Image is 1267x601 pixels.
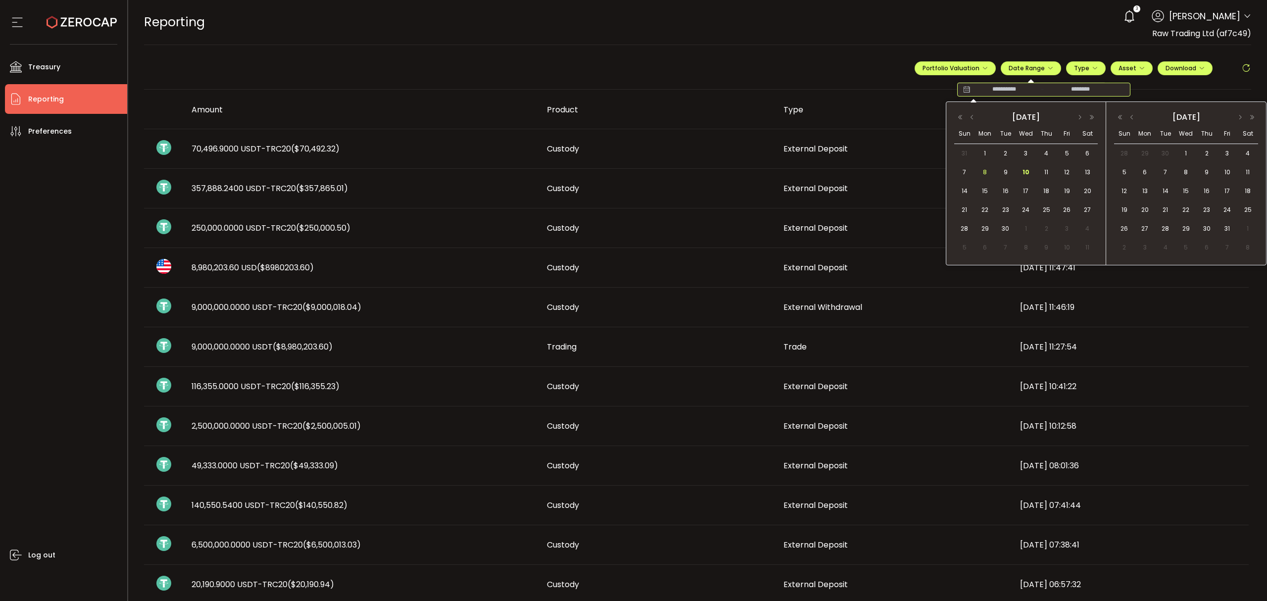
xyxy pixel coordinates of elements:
span: External Deposit [783,420,848,432]
div: [DATE] 07:38:41 [1012,539,1249,551]
span: External Withdrawal [783,301,862,313]
span: 8,980,203.60 USD [192,262,314,273]
span: External Deposit [783,381,848,392]
span: 9,000,000.0000 USDT [192,341,333,352]
span: ($140,550.82) [295,500,347,511]
span: Type [1074,64,1098,72]
span: 26 [1061,204,1073,216]
span: Custody [547,460,579,471]
span: 13 [1139,185,1151,197]
span: 17 [1020,185,1032,197]
span: 3 [1020,148,1032,159]
span: 8 [1180,166,1192,178]
span: 29 [979,223,991,235]
span: External Deposit [783,183,848,194]
span: 31 [1221,223,1233,235]
span: 10 [1061,242,1073,253]
div: [DATE] 08:01:36 [1012,460,1249,471]
span: External Deposit [783,143,848,154]
span: 9 [1040,242,1052,253]
span: 6,500,000.0000 USDT-TRC20 [192,539,361,551]
span: ($357,865.01) [296,183,348,194]
div: [DATE] 10:12:58 [1012,420,1249,432]
img: usd_portfolio.svg [156,259,171,274]
div: [DATE] 11:46:19 [1012,301,1249,313]
th: Thu [1036,124,1057,144]
div: [DATE] [979,110,1073,125]
span: 30 [1000,223,1012,235]
span: 2 [1040,223,1052,235]
span: 12 [1119,185,1130,197]
span: ($116,355.23) [291,381,340,392]
span: Custody [547,143,579,154]
span: 2 [1201,148,1213,159]
span: 6 [979,242,991,253]
span: Custody [547,183,579,194]
span: 7 [959,166,971,178]
div: [DATE] [1139,110,1233,125]
span: Custody [547,539,579,551]
th: Mon [975,124,995,144]
span: 357,888.2400 USDT-TRC20 [192,183,348,194]
span: Trade [783,341,807,352]
span: Custody [547,500,579,511]
img: usdt_portfolio.svg [156,180,171,195]
span: Custody [547,262,579,273]
span: 2 [1119,242,1130,253]
span: 7 [1000,242,1012,253]
span: 11 [1040,166,1052,178]
span: Reporting [28,92,64,106]
div: [DATE] 10:41:22 [1012,381,1249,392]
span: 21 [1160,204,1171,216]
div: Created At [1012,101,1249,118]
span: 2,500,000.0000 USDT-TRC20 [192,420,361,432]
span: ($8,980,203.60) [273,341,333,352]
span: External Deposit [783,460,848,471]
span: 15 [1180,185,1192,197]
span: 12 [1061,166,1073,178]
th: Fri [1057,124,1077,144]
span: 6 [1081,148,1093,159]
th: Sat [1237,124,1258,144]
span: 140,550.5400 USDT-TRC20 [192,500,347,511]
img: usdt_portfolio.svg [156,576,171,591]
span: Custody [547,222,579,234]
span: 5 [1180,242,1192,253]
span: Log out [28,548,55,562]
span: Custody [547,420,579,432]
span: 26 [1119,223,1130,235]
span: 17 [1221,185,1233,197]
span: 9,000,000.0000 USDT-TRC20 [192,301,361,313]
span: 25 [1040,204,1052,216]
span: 4 [1081,223,1093,235]
span: 30 [1160,148,1171,159]
span: External Deposit [783,579,848,590]
div: Chat Widget [1218,553,1267,601]
span: 250,000.0000 USDT-TRC20 [192,222,350,234]
span: 3 [1061,223,1073,235]
span: 9 [1201,166,1213,178]
span: 4 [1040,148,1052,159]
span: ($6,500,013.03) [303,539,361,551]
span: 1 [1020,223,1032,235]
span: 70,496.9000 USDT-TRC20 [192,143,340,154]
span: 6 [1201,242,1213,253]
span: 29 [1139,148,1151,159]
button: Portfolio Valuation [915,61,996,75]
span: Custody [547,381,579,392]
span: 13 [1081,166,1093,178]
img: usdt_portfolio.svg [156,536,171,551]
img: usdt_portfolio.svg [156,219,171,234]
span: ($49,333.09) [290,460,338,471]
img: usdt_portfolio.svg [156,378,171,393]
button: Type [1066,61,1106,75]
button: Asset [1111,61,1153,75]
div: [DATE] 11:27:54 [1012,341,1249,352]
div: [DATE] 07:41:44 [1012,500,1249,511]
span: 116,355.0000 USDT-TRC20 [192,381,340,392]
span: 15 [979,185,991,197]
span: 8 [1020,242,1032,253]
span: 11 [1242,166,1254,178]
span: 1 [1180,148,1192,159]
span: 21 [959,204,971,216]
